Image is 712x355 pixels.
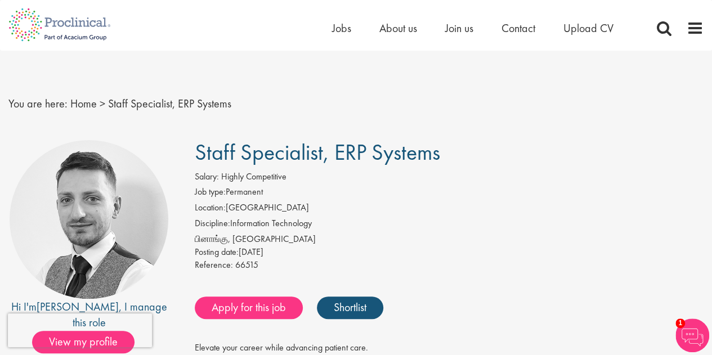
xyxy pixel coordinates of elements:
[379,21,417,35] a: About us
[32,333,146,348] a: View my profile
[108,96,231,111] span: Staff Specialist, ERP Systems
[195,341,704,354] p: Elevate your career while advancing patient care.
[8,313,152,347] iframe: reCAPTCHA
[221,170,286,182] span: Highly Competitive
[195,217,230,230] label: Discipline:
[70,96,97,111] a: breadcrumb link
[195,246,704,259] div: [DATE]
[675,318,709,352] img: Chatbot
[195,138,440,167] span: Staff Specialist, ERP Systems
[195,186,704,201] li: Permanent
[317,296,383,319] a: Shortlist
[501,21,535,35] a: Contact
[100,96,105,111] span: >
[8,299,169,331] div: Hi I'm , I manage this role
[195,201,226,214] label: Location:
[195,186,226,199] label: Job type:
[195,201,704,217] li: [GEOGRAPHIC_DATA]
[675,318,685,328] span: 1
[563,21,614,35] a: Upload CV
[195,246,239,258] span: Posting date:
[445,21,473,35] a: Join us
[195,296,303,319] a: Apply for this job
[332,21,351,35] a: Jobs
[8,96,68,111] span: You are here:
[195,259,233,272] label: Reference:
[195,170,219,183] label: Salary:
[195,233,704,246] div: பினாங்கு, [GEOGRAPHIC_DATA]
[10,140,168,299] img: imeage of recruiter Giovanni Esposito
[37,299,119,314] a: [PERSON_NAME]
[195,217,704,233] li: Information Technology
[235,259,258,271] span: 66515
